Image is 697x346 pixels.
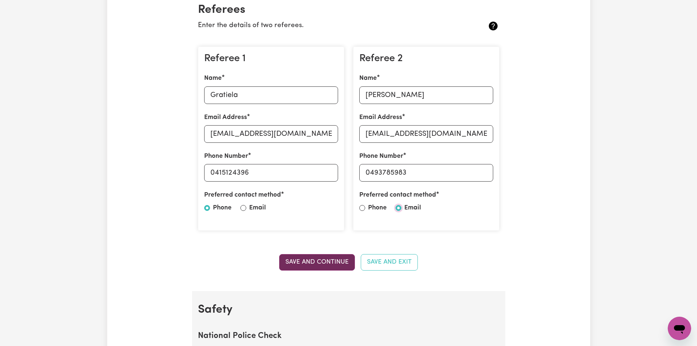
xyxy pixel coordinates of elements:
[204,74,222,83] label: Name
[361,254,418,270] button: Save and Exit
[279,254,355,270] button: Save and Continue
[249,203,266,213] label: Email
[359,152,403,161] label: Phone Number
[359,53,493,65] h3: Referee 2
[359,74,377,83] label: Name
[198,303,499,317] h2: Safety
[359,113,402,122] label: Email Address
[213,203,232,213] label: Phone
[204,152,248,161] label: Phone Number
[368,203,387,213] label: Phone
[668,317,691,340] iframe: Button to launch messaging window, conversation in progress
[198,21,449,31] p: Enter the details of two referees.
[204,190,281,200] label: Preferred contact method
[204,53,338,65] h3: Referee 1
[198,331,499,341] h2: National Police Check
[198,3,499,17] h2: Referees
[359,190,436,200] label: Preferred contact method
[204,113,247,122] label: Email Address
[404,203,421,213] label: Email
